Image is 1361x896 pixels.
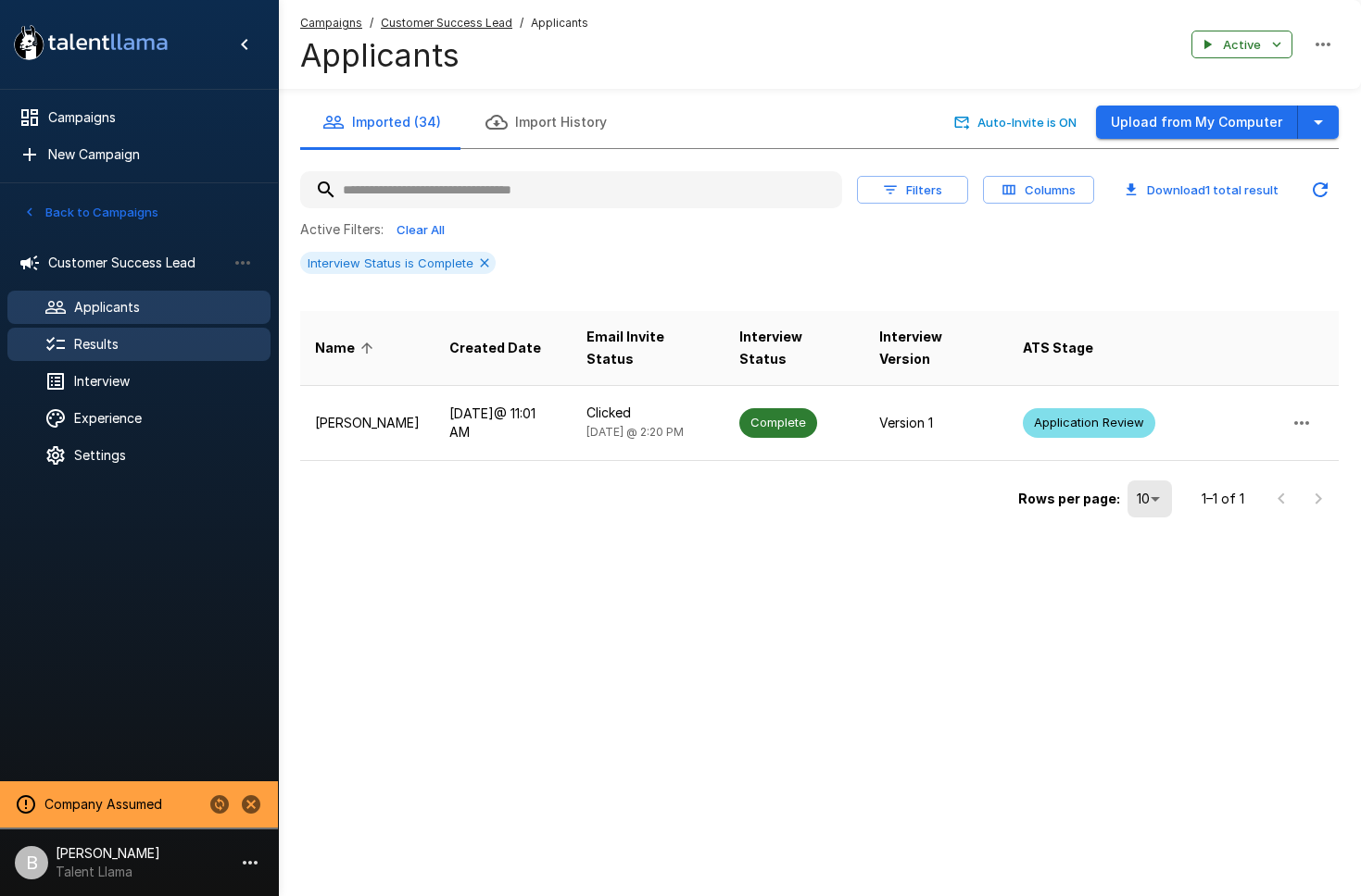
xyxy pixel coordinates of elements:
[857,176,968,205] button: Filters
[300,16,362,30] u: Campaigns
[1018,490,1120,508] p: Rows per page:
[586,404,710,422] p: Clicked
[879,414,993,432] p: Version 1
[1202,490,1244,508] p: 1–1 of 1
[381,16,512,30] u: Customer Success Lead
[531,14,588,32] span: Applicants
[739,326,851,370] span: Interview Status
[520,14,523,32] span: /
[300,96,463,148] button: Imported (34)
[315,337,379,359] span: Name
[739,414,817,431] span: Complete
[951,108,1081,137] button: Auto-Invite is ON
[300,255,481,270] span: Interview Status is Complete
[463,96,629,148] button: Import History
[1191,31,1292,59] button: Active
[1023,414,1155,431] span: Application Review
[1302,171,1339,208] button: Updated Today - 5:25 PM
[370,14,373,32] span: /
[315,414,420,432] p: [PERSON_NAME]
[1096,106,1298,140] button: Upload from My Computer
[300,252,496,274] div: Interview Status is Complete
[300,220,384,239] p: Active Filters:
[449,337,541,359] span: Created Date
[586,425,684,439] span: [DATE] @ 2:20 PM
[391,216,450,244] button: Clear All
[879,326,993,370] span: Interview Version
[1023,337,1093,359] span: ATS Stage
[586,326,710,370] span: Email Invite Status
[983,176,1094,205] button: Columns
[300,36,588,75] h4: Applicants
[1128,480,1172,517] div: 10
[435,385,572,460] td: [DATE] @ 11:01 AM
[1109,176,1294,205] button: Download1 total result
